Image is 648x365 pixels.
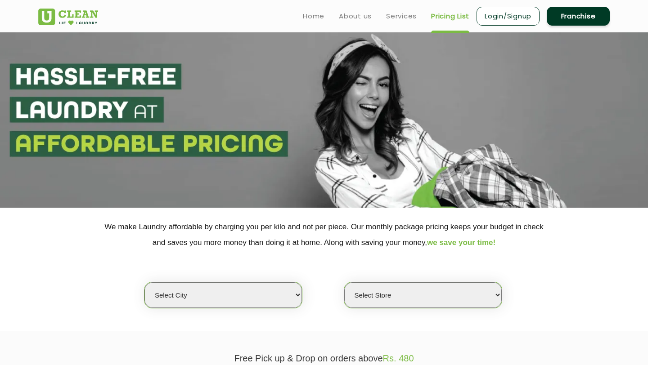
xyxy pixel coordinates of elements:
[383,353,414,363] span: Rs. 480
[38,219,610,250] p: We make Laundry affordable by charging you per kilo and not per piece. Our monthly package pricin...
[38,353,610,364] p: Free Pick up & Drop on orders above
[38,9,98,25] img: UClean Laundry and Dry Cleaning
[477,7,540,26] a: Login/Signup
[547,7,610,26] a: Franchise
[339,11,372,22] a: About us
[386,11,417,22] a: Services
[303,11,324,22] a: Home
[427,238,495,247] span: we save your time!
[431,11,469,22] a: Pricing List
